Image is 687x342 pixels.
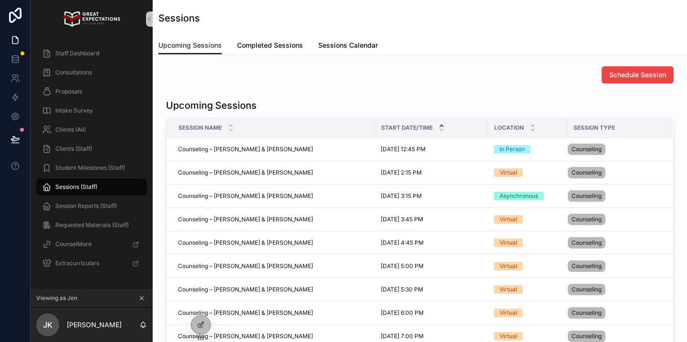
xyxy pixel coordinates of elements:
div: Virtual [500,332,517,341]
span: Counseling – [PERSON_NAME] & [PERSON_NAME] [178,169,313,176]
div: Virtual [500,238,517,247]
span: Counseling [572,192,602,200]
span: Counseling – [PERSON_NAME] & [PERSON_NAME] [178,192,313,200]
div: Virtual [500,215,517,224]
span: [DATE] 3:15 PM [381,192,422,200]
a: Clients (All) [36,121,147,138]
a: Proposals [36,83,147,100]
div: Virtual [500,168,517,177]
button: Schedule Session [602,66,674,83]
span: Start Date/Time [381,124,433,132]
span: Counseling [572,145,602,153]
span: Proposals [55,88,82,95]
span: Counseling [572,332,602,340]
span: [DATE] 12:45 PM [381,145,426,153]
div: Virtual [500,309,517,317]
a: Sessions Calendar [318,37,378,56]
a: Student Milestones (Staff) [36,159,147,176]
div: In Person [500,145,525,154]
span: Counseling [572,169,602,176]
a: Staff Dashboard [36,45,147,62]
span: Counseling – [PERSON_NAME] & [PERSON_NAME] [178,332,313,340]
span: Clients (Staff) [55,145,92,153]
a: Clients (Staff) [36,140,147,157]
span: Counseling [572,216,602,223]
span: Intake Survey [55,107,93,114]
span: Upcoming Sessions [158,41,222,50]
span: Clients (All) [55,126,86,134]
span: Completed Sessions [237,41,303,50]
span: Student Milestones (Staff) [55,164,125,172]
span: Counseling [572,309,602,317]
h1: Sessions [158,11,200,25]
a: Intake Survey [36,102,147,119]
span: Session Type [573,124,615,132]
span: Counseling – [PERSON_NAME] & [PERSON_NAME] [178,216,313,223]
span: Viewing as Jen [36,294,77,302]
a: CounselMore [36,236,147,253]
span: CounselMore [55,240,92,248]
span: Counseling [572,286,602,293]
a: Upcoming Sessions [158,37,222,55]
a: Session Reports (Staff) [36,197,147,215]
div: Virtual [500,285,517,294]
span: [DATE] 6:00 PM [381,309,424,317]
span: [DATE] 4:45 PM [381,239,424,247]
span: Counseling – [PERSON_NAME] & [PERSON_NAME] [178,145,313,153]
span: [DATE] 3:45 PM [381,216,423,223]
span: Extracurriculars [55,259,99,267]
span: [DATE] 5:30 PM [381,286,423,293]
p: [PERSON_NAME] [67,320,122,330]
span: Staff Dashboard [55,50,99,57]
span: Session Reports (Staff) [55,202,117,210]
div: Asynchronous [500,192,538,200]
h1: Upcoming Sessions [166,99,257,112]
a: Consultations [36,64,147,81]
span: Sessions Calendar [318,41,378,50]
span: [DATE] 5:00 PM [381,262,424,270]
a: Extracurriculars [36,255,147,272]
span: Counseling [572,262,602,270]
a: Sessions (Staff) [36,178,147,196]
span: Requested Materials (Staff) [55,221,129,229]
span: Consultations [55,69,92,76]
span: Counseling – [PERSON_NAME] & [PERSON_NAME] [178,239,313,247]
a: Completed Sessions [237,37,303,56]
span: Schedule Session [609,70,666,80]
span: Sessions (Staff) [55,183,97,191]
a: Requested Materials (Staff) [36,217,147,234]
div: Virtual [500,262,517,270]
span: Counseling – [PERSON_NAME] & [PERSON_NAME] [178,309,313,317]
span: Session Name [178,124,222,132]
span: Counseling – [PERSON_NAME] & [PERSON_NAME] [178,286,313,293]
span: JK [43,319,52,331]
span: [DATE] 7:00 PM [381,332,424,340]
div: scrollable content [31,38,153,284]
span: Counseling – [PERSON_NAME] & [PERSON_NAME] [178,262,313,270]
span: Location [494,124,524,132]
span: Counseling [572,239,602,247]
img: App logo [63,11,120,27]
span: [DATE] 2:15 PM [381,169,422,176]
